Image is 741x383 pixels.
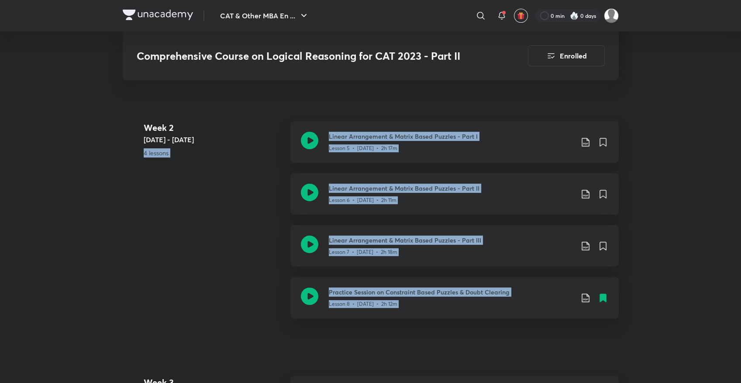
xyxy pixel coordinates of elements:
[517,12,525,20] img: avatar
[144,121,283,134] h4: Week 2
[604,8,619,23] img: Sameeran Panda
[290,277,619,329] a: Practice Session on Constraint Based Puzzles & Doubt ClearingLesson 8 • [DATE] • 2h 12m
[290,173,619,225] a: Linear Arrangement & Matrix Based Puzzles - Part IILesson 6 • [DATE] • 2h 11m
[329,196,396,204] p: Lesson 6 • [DATE] • 2h 11m
[123,10,193,20] img: Company Logo
[514,9,528,23] button: avatar
[215,7,314,24] button: CAT & Other MBA En ...
[329,132,573,141] h3: Linear Arrangement & Matrix Based Puzzles - Part I
[570,11,579,20] img: streak
[329,236,573,245] h3: Linear Arrangement & Matrix Based Puzzles - Part III
[528,45,605,66] button: Enrolled
[329,300,397,308] p: Lesson 8 • [DATE] • 2h 12m
[123,10,193,22] a: Company Logo
[144,148,283,157] p: 4 lessons
[329,144,397,152] p: Lesson 5 • [DATE] • 2h 17m
[290,225,619,277] a: Linear Arrangement & Matrix Based Puzzles - Part IIILesson 7 • [DATE] • 2h 18m
[290,121,619,173] a: Linear Arrangement & Matrix Based Puzzles - Part ILesson 5 • [DATE] • 2h 17m
[329,287,573,297] h3: Practice Session on Constraint Based Puzzles & Doubt Clearing
[329,248,397,256] p: Lesson 7 • [DATE] • 2h 18m
[137,50,479,62] h3: Comprehensive Course on Logical Reasoning for CAT 2023 - Part II
[329,184,573,193] h3: Linear Arrangement & Matrix Based Puzzles - Part II
[144,134,283,145] h5: [DATE] - [DATE]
